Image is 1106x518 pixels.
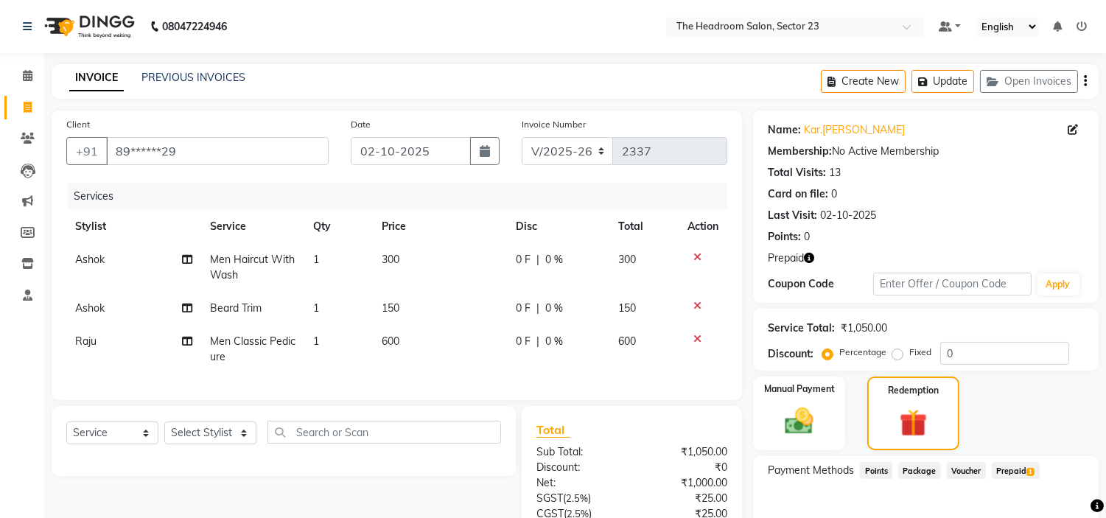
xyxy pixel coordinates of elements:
[632,460,739,475] div: ₹0
[516,334,531,349] span: 0 F
[66,210,201,243] th: Stylist
[210,253,295,281] span: Men Haircut With Wash
[632,491,739,506] div: ₹25.00
[75,335,97,348] span: Raju
[162,6,227,47] b: 08047224946
[68,183,738,210] div: Services
[536,422,570,438] span: Total
[768,144,832,159] div: Membership:
[210,335,295,363] span: Men Classic Pedicure
[841,321,887,336] div: ₹1,050.00
[768,463,854,478] span: Payment Methods
[891,406,935,440] img: _gift.svg
[632,475,739,491] div: ₹1,000.00
[382,335,399,348] span: 600
[210,301,262,315] span: Beard Trim
[536,491,563,505] span: SGST
[313,335,319,348] span: 1
[947,462,986,479] span: Voucher
[860,462,892,479] span: Points
[545,334,563,349] span: 0 %
[679,210,727,243] th: Action
[516,301,531,316] span: 0 F
[1026,468,1035,477] span: 1
[911,70,974,93] button: Update
[1037,273,1079,295] button: Apply
[618,335,636,348] span: 600
[304,210,373,243] th: Qty
[201,210,304,243] th: Service
[632,444,739,460] div: ₹1,050.00
[768,165,826,181] div: Total Visits:
[267,421,501,444] input: Search or Scan
[66,118,90,131] label: Client
[609,210,679,243] th: Total
[888,384,939,397] label: Redemption
[829,165,841,181] div: 13
[75,253,105,266] span: Ashok
[831,186,837,202] div: 0
[898,462,941,479] span: Package
[804,122,905,138] a: Kar.[PERSON_NAME]
[764,382,835,396] label: Manual Payment
[351,118,371,131] label: Date
[768,186,828,202] div: Card on file:
[522,118,586,131] label: Invoice Number
[106,137,329,165] input: Search by Name/Mobile/Email/Code
[980,70,1078,93] button: Open Invoices
[545,252,563,267] span: 0 %
[38,6,139,47] img: logo
[373,210,507,243] th: Price
[768,229,801,245] div: Points:
[909,346,931,359] label: Fixed
[776,405,822,438] img: _cash.svg
[382,253,399,266] span: 300
[873,273,1031,295] input: Enter Offer / Coupon Code
[820,208,876,223] div: 02-10-2025
[618,301,636,315] span: 150
[516,252,531,267] span: 0 F
[768,321,835,336] div: Service Total:
[507,210,609,243] th: Disc
[545,301,563,316] span: 0 %
[768,276,873,292] div: Coupon Code
[768,144,1084,159] div: No Active Membership
[75,301,105,315] span: Ashok
[536,334,539,349] span: |
[536,252,539,267] span: |
[536,301,539,316] span: |
[313,301,319,315] span: 1
[525,460,632,475] div: Discount:
[768,208,817,223] div: Last Visit:
[66,137,108,165] button: +91
[525,491,632,506] div: ( )
[768,122,801,138] div: Name:
[69,65,124,91] a: INVOICE
[566,492,588,504] span: 2.5%
[804,229,810,245] div: 0
[525,444,632,460] div: Sub Total:
[382,301,399,315] span: 150
[992,462,1040,479] span: Prepaid
[618,253,636,266] span: 300
[768,346,813,362] div: Discount:
[313,253,319,266] span: 1
[839,346,886,359] label: Percentage
[525,475,632,491] div: Net:
[821,70,906,93] button: Create New
[768,251,804,266] span: Prepaid
[141,71,245,84] a: PREVIOUS INVOICES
